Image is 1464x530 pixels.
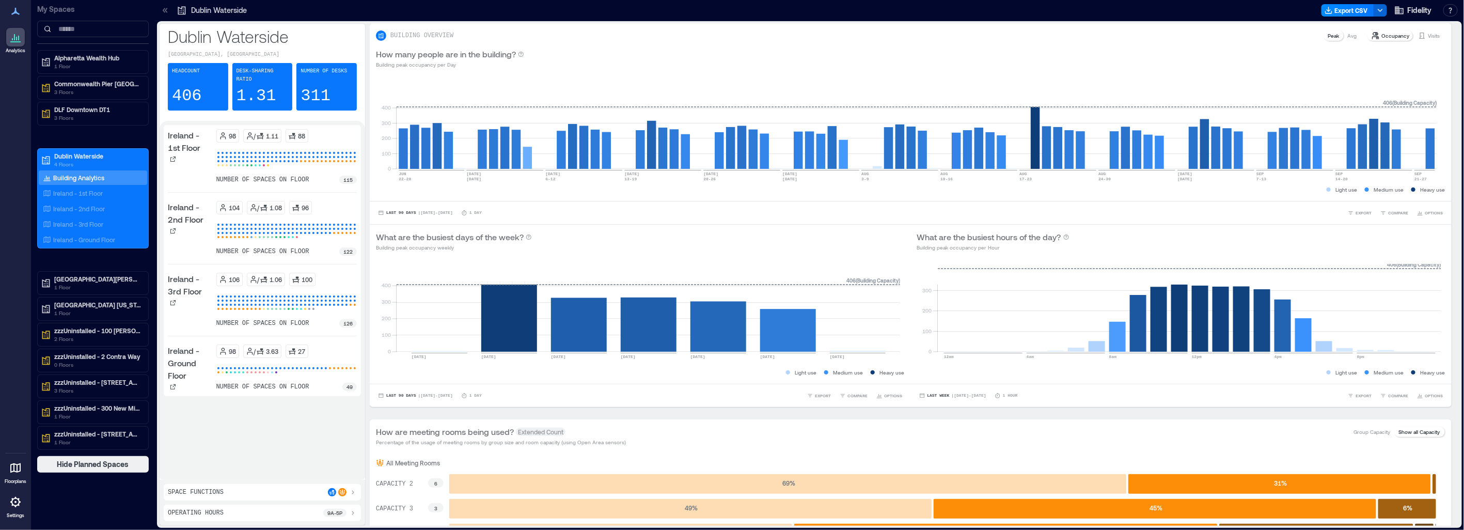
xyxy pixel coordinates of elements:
[216,176,309,184] p: number of spaces on floor
[54,335,141,343] p: 2 Floors
[469,393,482,399] p: 1 Day
[815,393,831,399] span: EXPORT
[1356,393,1372,399] span: EXPORT
[168,488,224,496] p: Space Functions
[805,391,833,401] button: EXPORT
[1415,208,1445,218] button: OPTIONS
[216,319,309,328] p: number of spaces on floor
[922,307,932,314] tspan: 200
[54,430,141,438] p: zzzUninstalled - [STREET_ADDRESS][US_STATE]
[327,509,342,517] p: 9a - 5p
[54,326,141,335] p: zzzUninstalled - 100 [PERSON_NAME]
[266,347,279,355] p: 3.63
[1177,177,1192,181] text: [DATE]
[343,247,353,256] p: 122
[1378,391,1411,401] button: COMPARE
[1404,504,1413,511] text: 6 %
[266,132,279,140] p: 1.11
[390,32,453,40] p: BUILDING OVERVIEW
[690,354,705,359] text: [DATE]
[382,299,391,305] tspan: 300
[54,309,141,317] p: 1 Floor
[685,504,698,511] text: 49 %
[172,86,202,106] p: 406
[229,132,237,140] p: 98
[885,393,903,399] span: OPTIONS
[1019,177,1032,181] text: 17-23
[302,275,313,284] p: 100
[237,67,289,84] p: Desk-sharing ratio
[376,505,413,512] text: CAPACITY 3
[1328,32,1340,40] p: Peak
[258,275,260,284] p: /
[1391,2,1435,19] button: Fidelity
[376,426,514,438] p: How are meeting rooms being used?
[1414,172,1422,176] text: SEP
[1378,208,1411,218] button: COMPARE
[1098,172,1106,176] text: AUG
[782,177,797,181] text: [DATE]
[376,48,516,60] p: How many people are in the building?
[54,114,141,122] p: 3 Floors
[1399,428,1440,436] p: Show all Capacity
[229,204,240,212] p: 104
[54,404,141,412] p: zzzUninstalled - 300 New Millennium
[382,283,391,289] tspan: 400
[1274,479,1287,487] text: 31 %
[481,354,496,359] text: [DATE]
[168,129,212,154] p: Ireland - 1st Floor
[168,26,357,46] p: Dublin Waterside
[1336,368,1358,377] p: Light use
[258,204,260,212] p: /
[833,368,863,377] p: Medium use
[53,174,104,182] p: Building Analytics
[1428,32,1440,40] p: Visits
[54,275,141,283] p: [GEOGRAPHIC_DATA][PERSON_NAME]
[216,383,309,391] p: number of spaces on floor
[1357,354,1365,359] text: 8pm
[917,391,988,401] button: Last Week |[DATE]-[DATE]
[53,189,103,197] p: Ireland - 1st Floor
[1389,393,1409,399] span: COMPARE
[782,479,795,487] text: 69 %
[376,60,524,69] p: Building peak occupancy per Day
[191,5,247,15] p: Dublin Waterside
[830,354,845,359] text: [DATE]
[298,347,306,355] p: 27
[53,236,115,244] p: Ireland - Ground Floor
[172,67,200,75] p: Headcount
[302,204,309,212] p: 96
[54,361,141,369] p: 0 Floors
[880,368,905,377] p: Heavy use
[54,378,141,386] p: zzzUninstalled - [STREET_ADDRESS]
[917,243,1069,252] p: Building peak occupancy per Hour
[54,152,141,160] p: Dublin Waterside
[1389,210,1409,216] span: COMPARE
[1019,172,1027,176] text: AUG
[551,354,566,359] text: [DATE]
[270,204,282,212] p: 1.08
[1336,185,1358,194] p: Light use
[545,172,560,176] text: [DATE]
[53,220,103,228] p: Ireland - 3rd Floor
[469,210,482,216] p: 1 Day
[516,428,565,436] span: Extended Count
[5,478,26,485] p: Floorplans
[388,165,391,172] tspan: 0
[168,509,224,517] p: Operating Hours
[54,160,141,168] p: 4 Floors
[624,177,637,181] text: 13-19
[466,177,481,181] text: [DATE]
[928,348,932,354] tspan: 0
[388,348,391,354] tspan: 0
[54,386,141,395] p: 3 Floors
[621,354,636,359] text: [DATE]
[54,283,141,291] p: 1 Floor
[1321,4,1374,17] button: Export CSV
[795,368,817,377] p: Light use
[1335,177,1348,181] text: 14-20
[922,287,932,293] tspan: 300
[37,4,149,14] p: My Spaces
[1415,391,1445,401] button: OPTIONS
[1256,177,1266,181] text: 7-13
